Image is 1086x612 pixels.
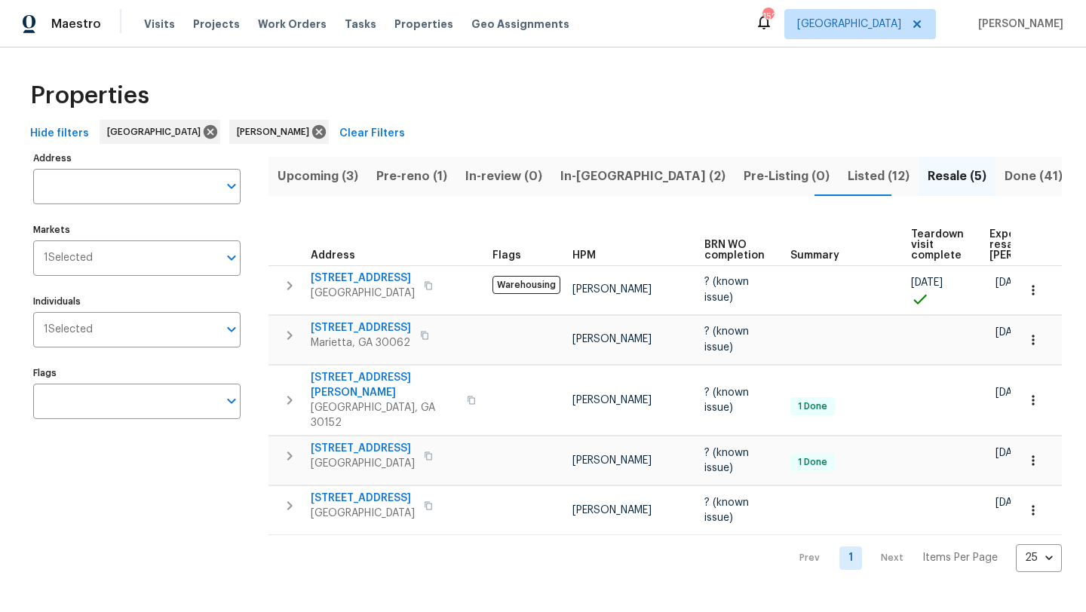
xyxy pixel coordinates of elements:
span: [PERSON_NAME] [572,284,652,295]
span: In-[GEOGRAPHIC_DATA] (2) [560,166,726,187]
span: ? (known issue) [704,497,749,523]
div: [GEOGRAPHIC_DATA] [100,120,220,144]
label: Flags [33,369,241,378]
span: [GEOGRAPHIC_DATA] [797,17,901,32]
span: [DATE] [911,277,943,288]
span: [DATE] [995,448,1027,458]
span: [PERSON_NAME] [572,505,652,516]
span: Upcoming (3) [278,166,358,187]
span: [GEOGRAPHIC_DATA] [107,124,207,139]
span: Done (41) [1005,166,1063,187]
span: ? (known issue) [704,277,749,302]
span: [PERSON_NAME] [237,124,315,139]
label: Markets [33,225,241,234]
span: Pre-Listing (0) [744,166,830,187]
span: Properties [394,17,453,32]
div: [PERSON_NAME] [229,120,329,144]
span: Summary [790,250,839,261]
span: In-review (0) [465,166,542,187]
span: [STREET_ADDRESS] [311,320,411,335]
span: 1 Selected [44,323,93,336]
span: 1 Done [792,456,833,469]
button: Clear Filters [333,120,411,148]
nav: Pagination Navigation [785,544,1062,572]
span: Clear Filters [339,124,405,143]
span: Properties [30,88,149,103]
span: Hide filters [30,124,89,143]
span: ? (known issue) [704,387,749,413]
span: 1 Done [792,400,833,413]
span: [PERSON_NAME] [572,334,652,344]
span: [DATE] [995,327,1027,338]
span: [PERSON_NAME] [572,455,652,466]
span: ? (known issue) [704,448,749,473]
span: Projects [193,17,240,32]
span: [DATE] [995,387,1027,398]
span: [STREET_ADDRESS] [311,441,415,456]
span: BRN WO completion [704,240,765,261]
span: Visits [144,17,175,32]
p: Items Per Page [922,550,998,565]
span: [GEOGRAPHIC_DATA] [311,506,415,521]
button: Open [221,176,242,197]
span: Resale (5) [928,166,986,187]
span: Address [311,250,355,261]
span: Expected resale [PERSON_NAME] [989,229,1075,261]
span: Pre-reno (1) [376,166,447,187]
span: [STREET_ADDRESS] [311,271,415,286]
span: Maestro [51,17,101,32]
span: Listed (12) [848,166,910,187]
div: 25 [1016,538,1062,577]
span: [STREET_ADDRESS][PERSON_NAME] [311,370,458,400]
button: Open [221,319,242,340]
button: Open [221,390,242,412]
span: Flags [492,250,521,261]
button: Open [221,247,242,268]
span: 1 Selected [44,252,93,265]
span: Geo Assignments [471,17,569,32]
span: Work Orders [258,17,327,32]
div: 152 [762,9,773,24]
span: Teardown visit complete [911,229,964,261]
span: [PERSON_NAME] [972,17,1063,32]
span: Warehousing [492,276,560,294]
span: [PERSON_NAME] [572,395,652,405]
span: [DATE] [995,497,1027,508]
span: [STREET_ADDRESS] [311,491,415,506]
span: HPM [572,250,596,261]
span: [GEOGRAPHIC_DATA] [311,286,415,301]
span: [GEOGRAPHIC_DATA] [311,456,415,471]
label: Address [33,154,241,163]
button: Hide filters [24,120,95,148]
span: ? (known issue) [704,326,749,352]
span: Tasks [345,19,376,29]
span: [DATE] [995,277,1027,288]
label: Individuals [33,297,241,306]
span: Marietta, GA 30062 [311,335,411,350]
span: [GEOGRAPHIC_DATA], GA 30152 [311,400,458,430]
a: Goto page 1 [839,546,862,570]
